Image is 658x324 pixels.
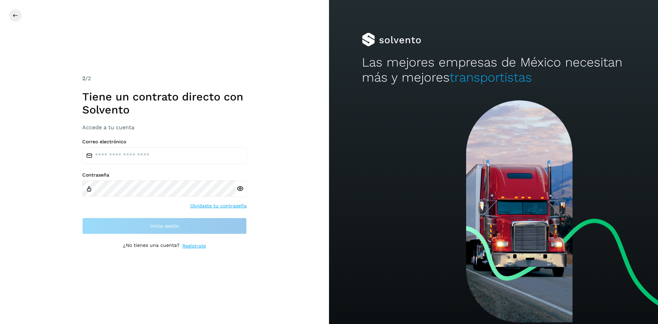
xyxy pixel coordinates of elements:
button: Inicia sesión [82,218,247,234]
span: transportistas [450,70,532,85]
label: Contraseña [82,172,247,178]
span: Inicia sesión [150,224,179,228]
span: 2 [82,75,85,82]
h3: Accede a tu cuenta [82,124,247,131]
h2: Las mejores empresas de México necesitan más y mejores [362,55,625,85]
p: ¿No tienes una cuenta? [123,242,180,250]
label: Correo electrónico [82,139,247,145]
h1: Tiene un contrato directo con Solvento [82,90,247,117]
a: Regístrate [182,242,206,250]
a: Olvidaste tu contraseña [190,202,247,209]
div: /2 [82,74,247,83]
